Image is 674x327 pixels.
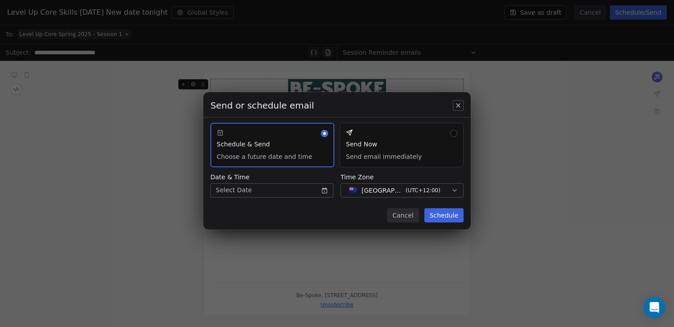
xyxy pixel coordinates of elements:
button: [GEOGRAPHIC_DATA] - NZST(UTC+12:00) [341,183,464,198]
button: Select Date [210,183,333,198]
span: Date & Time [210,173,333,182]
span: [GEOGRAPHIC_DATA] - NZST [362,186,402,195]
span: Send or schedule email [210,99,314,112]
button: Cancel [387,208,419,222]
span: Select Date [216,186,252,195]
span: Time Zone [341,173,464,182]
button: Schedule [424,208,464,222]
span: ( UTC+12:00 ) [406,186,440,194]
